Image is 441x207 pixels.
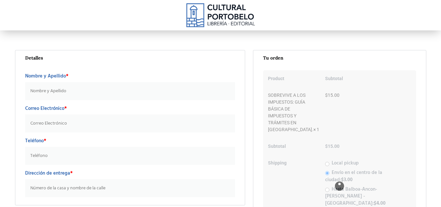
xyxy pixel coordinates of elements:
[44,137,46,145] abbr: required
[66,72,69,80] abbr: required
[263,56,416,60] h3: Tu orden
[25,168,235,178] label: Dirección de entrega
[25,136,235,146] label: Teléfono
[25,56,235,60] h3: Detalles
[25,179,235,197] input: Número de la casa y nombre de la calle
[25,104,235,113] label: Correo Electrónico
[64,105,67,112] abbr: required
[70,169,73,177] abbr: required
[25,147,235,165] input: Teléfono
[25,71,235,81] label: Nombre y Apellido
[25,82,235,100] input: Nombre y Apellido
[25,114,235,132] input: Correo Electrónico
